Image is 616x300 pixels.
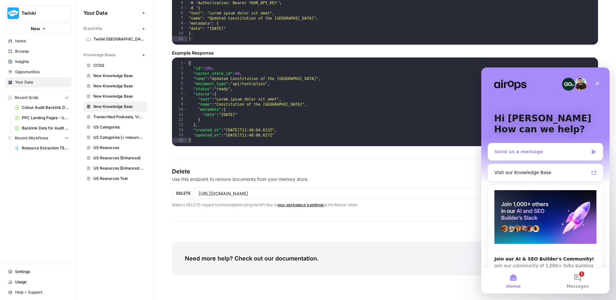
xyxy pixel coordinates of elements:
a: US Resources [Enhanced + Review Count] [83,163,147,173]
div: 7 [172,92,187,97]
iframe: Intercom live chat [481,67,610,294]
a: US Resources [83,143,147,153]
a: your workspace's settings [277,202,323,207]
div: Need more help? Check out our documentation. [172,242,598,275]
a: New Knowledge Base [83,71,147,81]
span: Insights [15,59,69,65]
img: Twinkl Logo [7,7,19,19]
div: 10 [172,31,187,36]
a: Colour Audit Backlink Data [12,102,72,113]
span: Twinkl [GEOGRAPHIC_DATA] [93,36,144,42]
span: Backlink Data for Audit Grid [22,125,69,131]
div: 10 [172,107,187,112]
span: Your Data [83,9,140,17]
a: Twinkl [GEOGRAPHIC_DATA] [83,34,147,44]
span: New Knowledge Base [93,83,144,89]
h5: Example Response [172,50,598,56]
div: 4 [172,0,187,5]
button: Workspace: Twinkl [5,5,72,21]
span: US Categories [93,124,144,130]
span: PPC Landing Pages - US 10 09 25 [22,115,69,121]
div: 13 [172,122,187,128]
div: 3 [172,71,187,76]
a: Your Data [5,77,72,87]
span: US Resources Test [93,176,144,181]
span: New Knowledge Base [93,93,144,99]
h4: Delete [172,167,598,176]
button: Help + Support [5,287,72,297]
span: Toggle code folding, rows 8 through 10 [184,21,187,26]
span: Toggle code folding, rows 7 through 13 [184,92,187,97]
div: 4 [172,76,187,81]
a: US Resources Test [83,173,147,184]
a: New Knowledge Base [83,91,147,101]
a: CCSS [83,60,147,71]
a: New Knowledge Base [83,101,147,112]
button: Recent Grids [5,93,72,102]
a: US Categories [+ resource count] [83,132,147,143]
span: Settings [15,269,69,275]
span: Usage [15,279,69,285]
a: Transcribed Podcasts, Videos, etc. [83,112,147,122]
div: 8 [172,97,187,102]
span: Colour Audit Backlink Data [22,105,69,110]
span: New Knowledge Base [93,104,144,110]
div: 9 [172,26,187,31]
div: 12 [172,117,187,122]
p: Make a DELETE request to this endpoint using the API Key in as the Bearer token [172,202,598,208]
a: Resource Extraction TEST [12,143,72,153]
button: Recent Workflows [5,133,72,143]
span: US Resources [Enhanced + Review Count] [93,165,144,171]
div: 2 [172,66,187,71]
a: Usage [5,277,72,287]
span: Your Data [15,79,69,85]
span: Opportunities [15,69,69,75]
div: 6 [172,11,187,16]
a: Opportunities [5,67,72,77]
a: Browse [5,46,72,57]
span: Browse [15,49,69,54]
div: 11 [172,36,187,41]
button: New [5,24,72,33]
span: Toggle code folding, rows 5 through 11 [184,5,187,11]
span: Transcribed Podcasts, Videos, etc. [93,114,144,120]
span: US Resources (Enhanced) [93,155,144,161]
span: New Knowledge Base [93,73,144,79]
div: 7 [172,16,187,21]
a: Insights [5,57,72,67]
span: Toggle code folding, rows 1 through 16 [184,61,187,66]
span: Toggle code folding, rows 10 through 12 [184,107,187,112]
span: CCSS [93,63,144,68]
div: 1 [172,61,187,66]
a: US Resources (Enhanced) [83,153,147,163]
div: 14 [172,128,187,133]
span: DELETE [176,190,191,196]
a: Home [5,36,72,46]
div: 5 [172,81,187,86]
span: US Resources [93,145,144,151]
span: Help + Support [15,289,69,295]
a: New Knowledge Base [83,81,147,91]
a: PPC Landing Pages - US 10 09 25 [12,113,72,123]
div: 5 [172,5,187,11]
div: 9 [172,102,187,107]
div: 15 [172,133,187,138]
a: Backlink Data for Audit Grid [12,123,72,133]
a: US Categories [83,122,147,132]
